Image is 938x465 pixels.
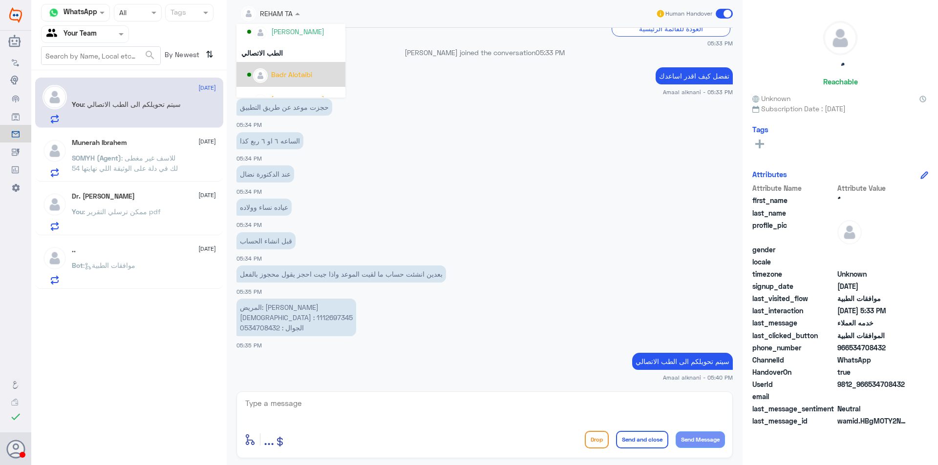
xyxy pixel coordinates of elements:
span: 2025-08-16T14:32:56.887Z [837,281,908,291]
i: ⇅ [206,46,213,62]
span: search [144,49,156,61]
div: Badr Alotaibi [271,69,312,80]
span: Unknown [837,269,908,279]
span: You [72,100,84,108]
span: last_visited_flow [752,293,835,303]
p: 16/8/2025, 5:34 PM [236,232,296,249]
span: null [837,257,908,267]
button: search [144,47,156,63]
div: Tags [169,7,186,20]
span: 9812_966534708432 [837,379,908,389]
h6: Reachable [823,77,858,86]
span: timezone [752,269,835,279]
button: Drop [585,431,609,448]
img: defaultAdmin.png [43,139,67,163]
span: phone_number [752,343,835,353]
span: You [72,207,84,216]
button: Send and close [616,431,668,448]
span: الموافقات الطبية [837,330,908,341]
span: Attribute Name [752,183,835,193]
span: last_name [752,208,835,218]
img: yourTeam.svg [46,27,61,41]
img: defaultAdmin.png [254,69,267,82]
span: signup_date [752,281,835,291]
div: العودة للقائمة الرئيسية [612,21,730,36]
p: [PERSON_NAME] joined the conversation [236,47,733,58]
span: gender [752,244,835,255]
span: 05:34 PM [236,188,262,195]
img: defaultAdmin.png [254,94,267,107]
p: 16/8/2025, 5:35 PM [236,299,356,336]
h6: Attributes [752,170,787,179]
button: Avatar [6,440,25,458]
p: 16/8/2025, 5:34 PM [236,99,332,116]
span: 05:33 PM [707,39,733,47]
span: profile_pic [752,220,835,243]
span: HandoverOn [752,367,835,377]
span: 05:35 PM [236,342,262,348]
button: ... [264,428,274,450]
span: UserId [752,379,835,389]
span: ChannelId [752,355,835,365]
img: defaultAdmin.png [254,26,267,39]
img: defaultAdmin.png [837,220,862,244]
h5: Dr. Abdulrahman [72,192,135,201]
span: 0 [837,404,908,414]
p: 16/8/2025, 5:34 PM [236,132,303,149]
span: [DATE] [198,137,216,146]
span: last_clicked_button [752,330,835,341]
span: true [837,367,908,377]
span: Bot [72,261,83,269]
span: null [837,391,908,402]
span: : سيتم تحويلكم الى الطب الاتصالي [84,100,181,108]
span: SOMYH (Agent) [72,154,121,162]
span: email [752,391,835,402]
h6: Tags [752,125,768,134]
span: locale [752,257,835,267]
span: 2 [837,355,908,365]
span: last_message_sentiment [752,404,835,414]
span: null [837,244,908,255]
span: Amaal alknani - 05:33 PM [663,88,733,96]
span: 05:34 PM [236,222,262,228]
span: ًُ [837,195,908,205]
img: defaultAdmin.png [43,192,67,217]
p: 16/8/2025, 5:34 PM [236,165,294,182]
span: last_message_id [752,416,835,426]
span: Subscription Date : [DATE] [752,103,928,114]
span: [DATE] [198,83,216,92]
span: خدمه العملاء [837,318,908,328]
span: first_name [752,195,835,205]
span: 966534708432 [837,343,908,353]
span: [DATE] [198,191,216,200]
span: 2025-08-16T14:33:13.973Z [837,305,908,316]
span: Human Handover [665,9,712,18]
span: Attribute Value [837,183,908,193]
img: Widebot Logo [9,7,22,23]
span: 05:34 PM [236,255,262,262]
img: defaultAdmin.png [43,246,67,270]
div: [PERSON_NAME] [271,94,324,104]
p: 16/8/2025, 5:40 PM [632,353,733,370]
span: last_interaction [752,305,835,316]
span: By Newest [161,46,202,66]
span: موافقات الطبية [837,293,908,303]
span: Amaal alknani - 05:40 PM [663,373,733,382]
span: wamid.HBgMOTY2NTM0NzA4NDMyFQIAEhgUM0E1QzMzODlGODZCRkQ1QjlEN0UA [837,416,908,426]
div: الطب الاتصالي [236,44,345,62]
span: last_message [752,318,835,328]
input: Search by Name, Local etc… [42,47,160,64]
span: : للاسف غير مغطى لك في دلة على الوثيقة اللي نهايتها 54 [72,154,178,172]
button: Send Message [676,431,725,448]
p: 16/8/2025, 5:34 PM [236,199,292,216]
span: ... [264,430,274,448]
span: 05:33 PM [535,48,565,57]
span: 05:34 PM [236,121,262,128]
h5: .. [72,246,76,254]
span: : موافقات الطبية [83,261,135,269]
span: Unknown [752,93,790,103]
span: 05:34 PM [236,155,262,162]
img: defaultAdmin.png [43,85,67,109]
span: [DATE] [198,244,216,253]
span: : ممكن ترسلي التقرير pdf [84,207,161,216]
